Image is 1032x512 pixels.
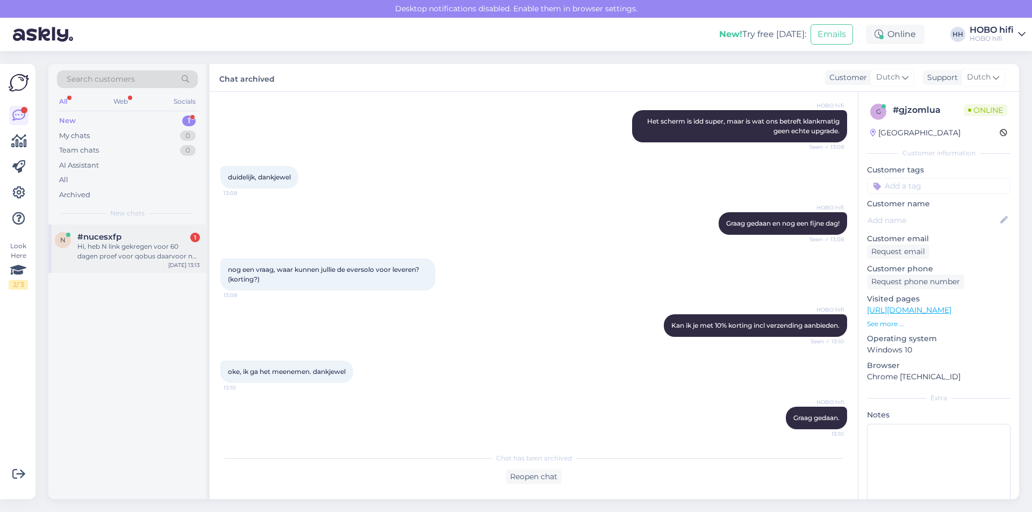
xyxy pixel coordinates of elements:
[867,244,929,259] div: Request email
[867,344,1010,356] p: Windows 10
[870,127,961,139] div: [GEOGRAPHIC_DATA]
[719,28,806,41] div: Try free [DATE]:
[868,214,998,226] input: Add name
[964,104,1007,116] span: Online
[867,178,1010,194] input: Add a tag
[867,371,1010,383] p: Chrome [TECHNICAL_ID]
[228,367,346,376] span: oke, ik ga het meenemen. dankjewel
[867,305,951,315] a: [URL][DOMAIN_NAME]
[804,398,844,406] span: HOBO hifi
[970,26,1014,34] div: HOBO hifi
[60,236,66,244] span: n
[9,280,28,290] div: 2 / 3
[804,337,844,345] span: Seen ✓ 13:10
[224,291,264,299] span: 13:08
[876,71,900,83] span: Dutch
[825,72,867,83] div: Customer
[867,198,1010,210] p: Customer name
[867,360,1010,371] p: Browser
[726,219,840,227] span: Graag gedaan en nog een fijne dag!
[867,164,1010,176] p: Customer tags
[804,143,844,151] span: Seen ✓ 13:08
[867,233,1010,244] p: Customer email
[804,204,844,212] span: HOBO hifi
[867,409,1010,421] p: Notes
[811,24,853,45] button: Emails
[9,73,29,93] img: Askly Logo
[9,241,28,290] div: Look Here
[804,102,844,110] span: HOBO hifi
[970,26,1026,43] a: HOBO hifiHOBO hifi
[57,95,69,109] div: All
[967,71,991,83] span: Dutch
[171,95,198,109] div: Socials
[228,173,291,181] span: duidelijk, dankjewel
[77,242,200,261] div: Hi, heb N link gekregen voor 60 dagen proef voor qobus daarvoor n kaart in de winkel voor ook 60 ...
[804,430,844,438] span: 13:10
[893,104,964,117] div: # gjzomlua
[923,72,958,83] div: Support
[59,131,90,141] div: My chats
[224,189,264,197] span: 13:08
[219,70,275,85] label: Chat archived
[59,116,76,126] div: New
[867,263,1010,275] p: Customer phone
[496,453,572,463] span: Chat has been archived
[180,131,196,141] div: 0
[190,233,200,242] div: 1
[67,74,135,85] span: Search customers
[793,414,840,422] span: Graag gedaan.
[506,470,562,484] div: Reopen chat
[866,25,924,44] div: Online
[867,275,964,289] div: Request phone number
[110,208,145,218] span: New chats
[59,160,99,171] div: AI Assistant
[647,117,841,135] span: Het scherm is idd super, maar is wat ons betreft klankmatig geen echte upgrade.
[168,261,200,269] div: [DATE] 13:13
[77,232,121,242] span: #nucesxfp
[59,145,99,156] div: Team chats
[228,265,419,283] span: nog een vraag, waar kunnen jullie de eversolo voor leveren?(korting?)
[867,148,1010,158] div: Customer information
[59,190,90,200] div: Archived
[804,306,844,314] span: HOBO hifi
[867,293,1010,305] p: Visited pages
[867,333,1010,344] p: Operating system
[224,384,264,392] span: 13:10
[719,29,742,39] b: New!
[182,116,196,126] div: 1
[950,27,965,42] div: HH
[867,393,1010,403] div: Extra
[876,107,881,116] span: g
[180,145,196,156] div: 0
[970,34,1014,43] div: HOBO hifi
[111,95,130,109] div: Web
[59,175,68,185] div: All
[804,235,844,243] span: Seen ✓ 13:08
[671,321,840,329] span: Kan ik je met 10% korting incl verzending aanbieden.
[867,319,1010,329] p: See more ...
